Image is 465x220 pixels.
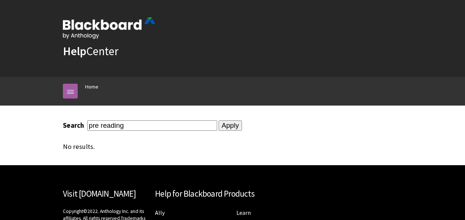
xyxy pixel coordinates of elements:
a: Ally [155,209,165,217]
a: Visit [DOMAIN_NAME] [63,188,136,199]
strong: Help [63,44,86,59]
a: Learn [236,209,251,217]
label: Search [63,121,86,130]
a: HelpCenter [63,44,118,59]
input: Apply [219,120,242,131]
h2: Help for Blackboard Products [155,187,310,200]
a: Home [85,82,98,91]
div: No results. [63,143,402,151]
img: Blackboard by Anthology [63,17,155,39]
